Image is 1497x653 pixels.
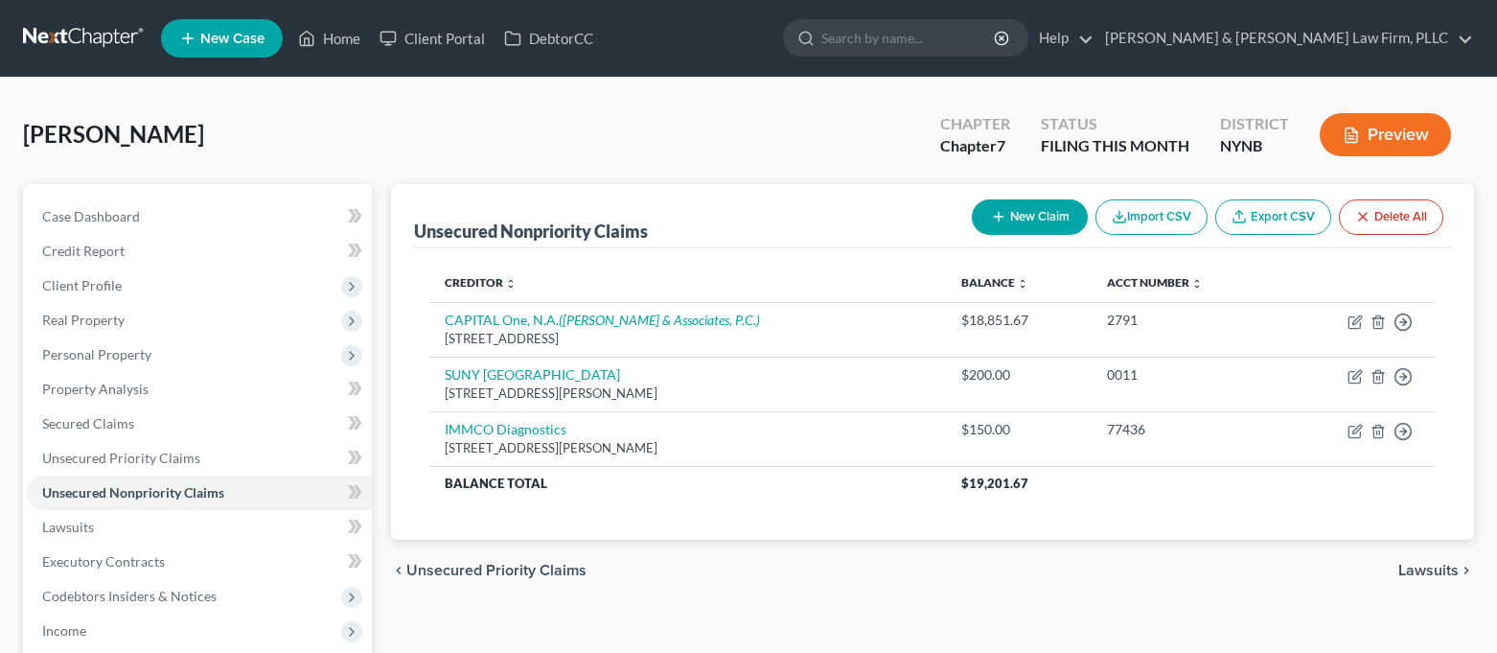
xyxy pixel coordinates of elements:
[1191,278,1203,290] i: unfold_more
[42,346,151,362] span: Personal Property
[42,553,165,570] span: Executory Contracts
[505,278,517,290] i: unfold_more
[961,365,1076,385] div: $200.00
[42,484,224,501] span: Unsecured Nonpriority Claims
[414,220,648,243] div: Unsecured Nonpriority Claims
[1339,199,1443,235] button: Delete All
[27,234,372,268] a: Credit Report
[429,466,946,501] th: Balance Total
[961,311,1076,330] div: $18,851.67
[1398,563,1459,578] span: Lawsuits
[1432,588,1478,634] iframe: Intercom live chat
[42,519,94,535] span: Lawsuits
[27,199,372,234] a: Case Dashboard
[27,407,372,441] a: Secured Claims
[445,439,931,457] div: [STREET_ADDRESS][PERSON_NAME]
[1320,113,1451,156] button: Preview
[445,312,760,328] a: CAPITAL One, N.A.([PERSON_NAME] & Associates, P.C.)
[1459,563,1474,578] i: chevron_right
[42,622,86,639] span: Income
[200,32,265,46] span: New Case
[445,275,517,290] a: Creditor unfold_more
[1220,135,1289,157] div: NYNB
[1107,311,1265,330] div: 2791
[559,312,760,328] i: ([PERSON_NAME] & Associates, P.C.)
[821,20,997,56] input: Search by name...
[1107,275,1203,290] a: Acct Number unfold_more
[961,275,1028,290] a: Balance unfold_more
[42,588,217,604] span: Codebtors Insiders & Notices
[42,277,122,293] span: Client Profile
[288,21,370,56] a: Home
[42,208,140,224] span: Case Dashboard
[27,441,372,476] a: Unsecured Priority Claims
[42,415,134,431] span: Secured Claims
[1029,21,1094,56] a: Help
[42,450,200,466] span: Unsecured Priority Claims
[370,21,495,56] a: Client Portal
[42,381,149,397] span: Property Analysis
[1107,420,1265,439] div: 77436
[1041,113,1189,135] div: Status
[27,545,372,579] a: Executory Contracts
[961,420,1076,439] div: $150.00
[495,21,603,56] a: DebtorCC
[940,135,1010,157] div: Chapter
[42,312,125,328] span: Real Property
[27,476,372,510] a: Unsecured Nonpriority Claims
[961,476,1028,491] span: $19,201.67
[445,421,566,437] a: IMMCO Diagnostics
[940,113,1010,135] div: Chapter
[445,366,620,383] a: SUNY [GEOGRAPHIC_DATA]
[23,120,204,148] span: [PERSON_NAME]
[445,385,931,403] div: [STREET_ADDRESS][PERSON_NAME]
[406,563,587,578] span: Unsecured Priority Claims
[445,330,931,348] div: [STREET_ADDRESS]
[1041,135,1189,157] div: FILING THIS MONTH
[1220,113,1289,135] div: District
[1017,278,1028,290] i: unfold_more
[1095,199,1208,235] button: Import CSV
[1215,199,1331,235] a: Export CSV
[27,510,372,545] a: Lawsuits
[27,372,372,407] a: Property Analysis
[997,136,1005,154] span: 7
[1398,563,1474,578] button: Lawsuits chevron_right
[391,563,587,578] button: chevron_left Unsecured Priority Claims
[391,563,406,578] i: chevron_left
[1107,365,1265,385] div: 0011
[42,243,125,259] span: Credit Report
[1095,21,1473,56] a: [PERSON_NAME] & [PERSON_NAME] Law Firm, PLLC
[972,199,1088,235] button: New Claim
